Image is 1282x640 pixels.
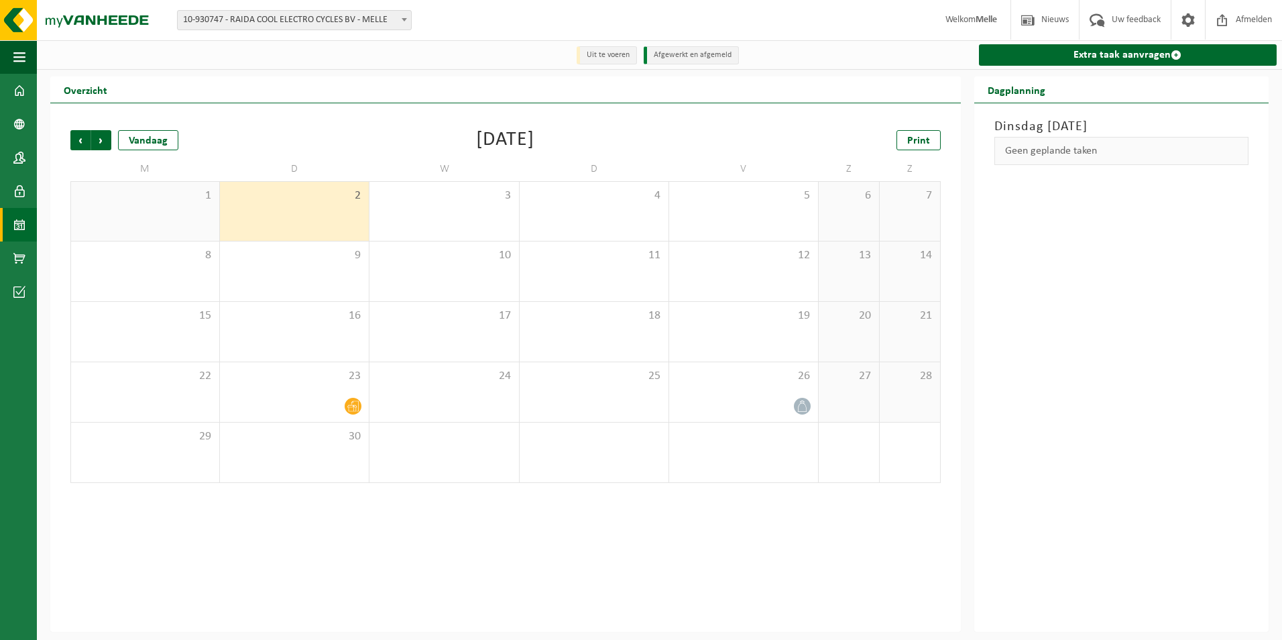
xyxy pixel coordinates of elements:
[50,76,121,103] h2: Overzicht
[78,309,213,323] span: 15
[976,15,997,25] strong: Melle
[994,117,1248,137] h3: Dinsdag [DATE]
[676,189,811,203] span: 5
[476,130,534,150] div: [DATE]
[825,248,872,263] span: 13
[974,76,1059,103] h2: Dagplanning
[886,309,933,323] span: 21
[78,189,213,203] span: 1
[369,157,519,181] td: W
[227,429,362,444] span: 30
[819,157,880,181] td: Z
[644,46,739,64] li: Afgewerkt en afgemeld
[886,369,933,384] span: 28
[70,157,220,181] td: M
[91,130,111,150] span: Volgende
[907,136,930,146] span: Print
[825,369,872,384] span: 27
[227,309,362,323] span: 16
[526,369,662,384] span: 25
[825,189,872,203] span: 6
[78,248,213,263] span: 8
[78,369,213,384] span: 22
[376,189,512,203] span: 3
[220,157,369,181] td: D
[669,157,819,181] td: V
[886,248,933,263] span: 14
[227,248,362,263] span: 9
[376,369,512,384] span: 24
[70,130,91,150] span: Vorige
[178,11,411,30] span: 10-930747 - RAIDA COOL ELECTRO CYCLES BV - MELLE
[376,248,512,263] span: 10
[227,369,362,384] span: 23
[118,130,178,150] div: Vandaag
[526,309,662,323] span: 18
[979,44,1277,66] a: Extra taak aanvragen
[520,157,669,181] td: D
[880,157,941,181] td: Z
[825,309,872,323] span: 20
[227,189,362,203] span: 2
[78,429,213,444] span: 29
[376,309,512,323] span: 17
[526,248,662,263] span: 11
[886,189,933,203] span: 7
[526,189,662,203] span: 4
[676,309,811,323] span: 19
[676,369,811,384] span: 26
[676,248,811,263] span: 12
[994,137,1248,165] div: Geen geplande taken
[896,130,941,150] a: Print
[177,10,412,30] span: 10-930747 - RAIDA COOL ELECTRO CYCLES BV - MELLE
[577,46,637,64] li: Uit te voeren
